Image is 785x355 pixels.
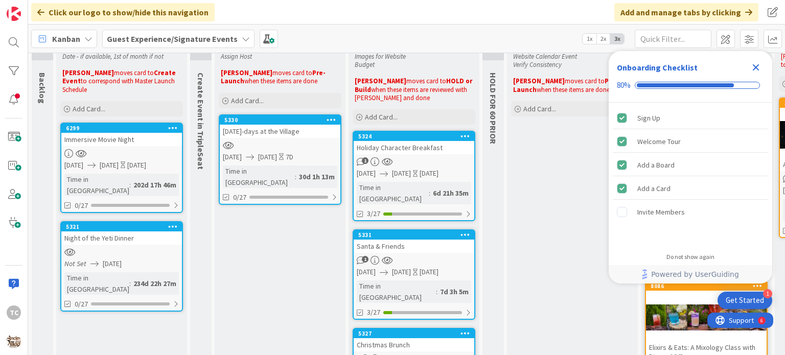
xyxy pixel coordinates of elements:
div: 5331 [358,231,474,239]
div: 5327 [354,329,474,338]
div: Checklist progress: 80% [617,81,764,90]
span: 3/27 [367,307,380,318]
div: 5330[DATE]-days at the Village [220,115,340,138]
div: 7D [286,152,293,162]
div: Add a Card is complete. [613,177,768,200]
div: TC [7,305,21,320]
strong: HOLD or Build [355,77,474,93]
div: 6 [53,4,56,12]
div: 6299 [66,125,182,132]
span: Backlog [37,73,48,104]
em: Website Calendar Event [513,52,577,61]
div: Night of the Yeti Dinner [61,231,182,245]
span: when these items are done [244,77,317,85]
div: [DATE] [420,168,438,179]
div: 6d 21h 35m [430,187,471,199]
div: Welcome Tour is complete. [613,130,768,153]
div: 6299Immersive Movie Night [61,124,182,146]
span: moves card to [565,77,605,85]
strong: [PERSON_NAME] [62,68,114,77]
strong: [PERSON_NAME] [221,68,272,77]
div: Time in [GEOGRAPHIC_DATA] [64,174,129,196]
span: moves card to [272,68,312,77]
span: Add Card... [73,104,105,113]
div: [DATE]-days at the Village [220,125,340,138]
strong: Post-Launch [513,77,622,93]
div: Time in [GEOGRAPHIC_DATA] [357,280,436,303]
div: 5324 [354,132,474,141]
div: 7d 3h 5m [437,286,471,297]
span: 0/27 [75,200,88,211]
div: 5324Holiday Character Breakfast [354,132,474,154]
span: Powered by UserGuiding [651,268,739,280]
input: Quick Filter... [635,30,711,48]
b: Guest Experience/Signature Events [107,34,238,44]
div: 1 [763,289,772,298]
div: Time in [GEOGRAPHIC_DATA] [357,182,429,204]
div: Footer [609,265,772,283]
span: 3x [610,34,624,44]
span: : [295,171,296,182]
div: Time in [GEOGRAPHIC_DATA] [64,272,129,295]
span: 0/27 [75,299,88,310]
div: Sign Up [637,112,660,124]
em: Images for Website [355,52,406,61]
span: Kanban [52,33,80,45]
div: Do not show again [666,253,714,261]
div: Add a Board [637,159,675,171]
div: Santa & Friends [354,240,474,253]
div: Add and manage tabs by clicking [614,3,758,21]
i: Not Set [64,259,86,268]
div: Invite Members [637,206,685,218]
a: 5330[DATE]-days at the Village[DATE][DATE]7DTime in [GEOGRAPHIC_DATA]:30d 1h 13m0/27 [219,114,341,205]
span: Add Card... [523,104,556,113]
div: Invite Members is incomplete. [613,201,768,223]
div: 5331 [354,230,474,240]
span: : [436,286,437,297]
div: Add a Board is complete. [613,154,768,176]
div: 5331Santa & Friends [354,230,474,253]
span: HOLD FOR 60 PRIOR [488,73,498,144]
div: Immersive Movie Night [61,133,182,146]
div: Add a Card [637,182,671,195]
a: Powered by UserGuiding [614,265,767,283]
div: Close Checklist [748,59,764,76]
strong: Create Event [62,68,177,85]
div: 30d 1h 13m [296,171,337,182]
em: Verify Consistency [513,60,562,69]
span: 2x [596,34,610,44]
span: moves card to [114,68,154,77]
div: Click our logo to show/hide this navigation [31,3,215,21]
div: Sign Up is complete. [613,107,768,129]
em: Budget [355,60,375,69]
div: Get Started [726,295,764,305]
em: Date - if available, 1st of month if not [62,52,164,61]
span: 1x [583,34,596,44]
span: : [129,278,131,289]
div: 8086 [651,282,767,290]
span: [DATE] [258,152,277,162]
span: [DATE] [223,152,242,162]
span: Create Event in TripleSeat [196,73,206,170]
span: [DATE] [64,160,83,171]
span: [DATE] [357,267,376,277]
span: [DATE] [103,258,122,269]
div: 8086 [646,281,767,291]
span: when these items are done [537,85,610,94]
div: Checklist items [609,103,772,246]
span: 3/27 [367,208,380,219]
a: 5331Santa & Friends[DATE][DATE][DATE]Time in [GEOGRAPHIC_DATA]:7d 3h 5m3/27 [353,229,475,320]
div: 5330 [220,115,340,125]
img: Visit kanbanzone.com [7,7,21,21]
div: Onboarding Checklist [617,61,698,74]
a: 5321Night of the Yeti DinnerNot Set[DATE]Time in [GEOGRAPHIC_DATA]:234d 22h 27m0/27 [60,221,183,312]
div: 5324 [358,133,474,140]
span: [DATE] [357,168,376,179]
span: 1 [362,157,368,164]
span: 1 [362,256,368,263]
div: Open Get Started checklist, remaining modules: 1 [718,292,772,309]
span: [DATE] [100,160,119,171]
div: 6299 [61,124,182,133]
span: 0/27 [233,192,246,203]
span: : [129,179,131,191]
